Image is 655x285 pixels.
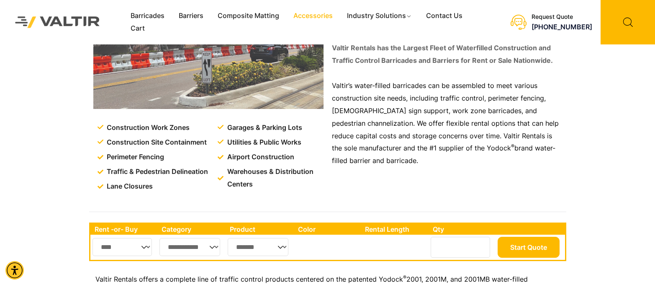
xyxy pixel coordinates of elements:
[532,13,592,21] div: Request Quote
[225,166,325,191] span: Warehouses & Distribution Centers
[105,166,208,178] span: Traffic & Pedestrian Delineation
[340,10,419,22] a: Industry Solutions
[95,275,403,283] span: Valtir Rentals offers a complete line of traffic control products centered on the patented Yodock
[511,143,514,149] sup: ®
[403,274,406,280] sup: ®
[157,224,226,235] th: Category
[294,224,361,235] th: Color
[105,136,207,149] span: Construction Site Containment
[5,261,24,280] div: Accessibility Menu
[332,42,562,67] p: Valtir Rentals has the Largest Fleet of Waterfilled Construction and Traffic Control Barricades a...
[225,136,301,149] span: Utilities & Public Works
[532,23,592,31] a: call (888) 496-3625
[332,80,562,167] p: Valtir’s water-filled barricades can be assembled to meet various construction site needs, includ...
[105,151,164,163] span: Perimeter Fencing
[6,8,109,37] img: Valtir Rentals
[92,238,152,256] select: Single select
[228,238,288,256] select: Single select
[90,224,157,235] th: Rent -or- Buy
[226,224,294,235] th: Product
[105,122,190,134] span: Construction Work Zones
[105,180,153,193] span: Lane Closures
[123,10,172,22] a: Barricades
[211,10,286,22] a: Composite Matting
[361,224,429,235] th: Rental Length
[172,10,211,22] a: Barriers
[429,224,495,235] th: Qty
[419,10,470,22] a: Contact Us
[431,237,490,258] input: Number
[498,237,560,258] button: Start Quote
[225,151,294,163] span: Airport Construction
[225,122,302,134] span: Garages & Parking Lots
[159,238,221,256] select: Single select
[286,10,340,22] a: Accessories
[123,22,152,35] a: Cart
